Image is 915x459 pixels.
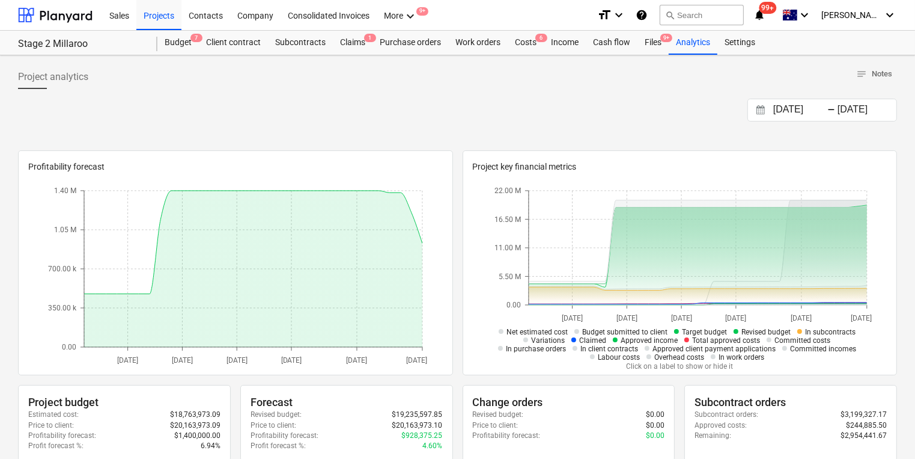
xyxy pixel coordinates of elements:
[251,410,302,420] p: Revised budget :
[62,343,76,352] tspan: 0.00
[636,8,648,22] i: Knowledge base
[753,8,765,22] i: notifications
[157,31,199,55] a: Budget7
[652,345,776,353] span: Approved client payment applications
[774,336,830,345] span: Committed costs
[827,106,835,114] div: -
[28,410,79,420] p: Estimated cost :
[586,31,637,55] a: Cash flow
[199,31,268,55] a: Client contract
[251,431,318,441] p: Profitability forecast :
[855,401,915,459] div: Chat Widget
[637,31,669,55] div: Files
[646,410,664,420] p: $0.00
[725,315,746,323] tspan: [DATE]
[646,420,664,431] p: $0.00
[654,353,704,362] span: Overhead costs
[364,34,376,42] span: 1
[531,336,565,345] span: Variations
[821,10,881,20] span: [PERSON_NAME]
[621,336,678,345] span: Approved income
[660,34,672,42] span: 9+
[535,34,547,42] span: 6
[692,336,760,345] span: Total approved costs
[695,420,747,431] p: Approved costs :
[251,441,306,451] p: Profit forecast % :
[856,67,892,81] span: Notes
[851,315,872,323] tspan: [DATE]
[797,8,812,22] i: keyboard_arrow_down
[28,161,443,173] p: Profitability forecast
[846,420,887,431] p: $244,885.50
[750,103,771,117] button: Interact with the calendar and add the check-in date for your trip.
[669,31,717,55] a: Analytics
[660,5,744,25] button: Search
[333,31,372,55] div: Claims
[841,431,887,441] p: $2,954,441.67
[759,2,777,14] span: 99+
[28,395,220,410] div: Project budget
[612,8,626,22] i: keyboard_arrow_down
[473,410,524,420] p: Revised budget :
[856,69,867,79] span: notes
[717,31,762,55] div: Settings
[473,431,541,441] p: Profitability forecast :
[226,357,248,365] tspan: [DATE]
[251,420,296,431] p: Price to client :
[174,431,220,441] p: $1,400,000.00
[372,31,448,55] a: Purchase orders
[473,420,518,431] p: Price to client :
[682,328,727,336] span: Target budget
[172,357,193,365] tspan: [DATE]
[251,395,443,410] div: Forecast
[579,336,606,345] span: Claimed
[695,410,758,420] p: Subcontract orders :
[506,301,521,310] tspan: 0.00
[333,31,372,55] a: Claims1
[402,431,443,441] p: $928,375.25
[665,10,675,20] span: search
[646,431,664,441] p: $0.00
[771,102,832,119] input: Start Date
[695,395,887,410] div: Subcontract orders
[448,31,508,55] div: Work orders
[851,65,897,84] button: Notes
[473,161,887,173] p: Project key financial metrics
[841,410,887,420] p: $3,199,327.17
[499,273,521,281] tspan: 5.50 M
[494,187,521,196] tspan: 22.00 M
[695,431,731,441] p: Remaining :
[494,244,521,253] tspan: 11.00 M
[281,357,302,365] tspan: [DATE]
[392,410,443,420] p: $19,235,597.85
[506,345,566,353] span: In purchase orders
[508,31,544,55] a: Costs6
[201,441,220,451] p: 6.94%
[170,420,220,431] p: $20,163,973.09
[544,31,586,55] a: Income
[616,315,637,323] tspan: [DATE]
[719,353,764,362] span: In work orders
[671,315,692,323] tspan: [DATE]
[835,102,896,119] input: End Date
[48,304,77,313] tspan: 350.00 k
[28,441,84,451] p: Profit forecast % :
[28,420,74,431] p: Price to client :
[582,328,667,336] span: Budget submitted to client
[392,420,443,431] p: $20,163,973.10
[580,345,638,353] span: In client contracts
[54,226,76,235] tspan: 1.05 M
[118,357,139,365] tspan: [DATE]
[790,345,856,353] span: Committed incomes
[416,7,428,16] span: 9+
[508,31,544,55] div: Costs
[170,410,220,420] p: $18,763,973.09
[493,362,867,372] p: Click on a label to show or hide it
[18,70,88,84] span: Project analytics
[473,395,665,410] div: Change orders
